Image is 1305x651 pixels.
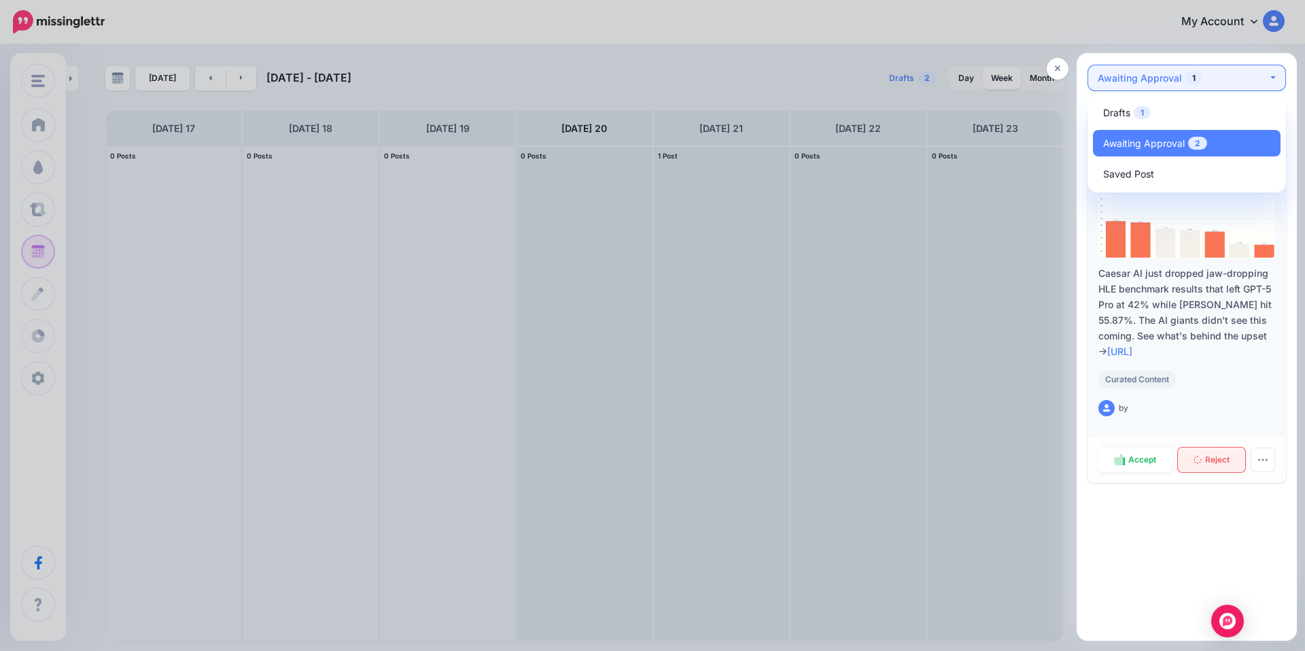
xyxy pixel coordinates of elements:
[1178,448,1246,472] a: Reject
[1185,71,1202,84] span: 1
[1114,453,1125,465] img: thumbs-up-green.png
[1107,346,1132,357] a: [URL]
[1098,70,1202,86] div: Awaiting Approval
[1188,137,1207,150] span: 2
[1098,448,1172,472] a: Accept
[1103,135,1207,152] span: Awaiting Approval
[1098,371,1176,388] span: Curated Content
[1087,65,1286,91] button: Awaiting Approval2
[1134,106,1151,119] span: 1
[1103,166,1154,182] span: Saved Post
[1119,404,1128,412] span: by
[1098,428,1275,472] div: This is an auto-scheduled post (based on your ). If you don't do anything, this post will be sent...
[1098,400,1115,416] img: user_default_image.png
[1128,456,1156,464] span: Accept
[1098,265,1275,359] div: Caesar AI just dropped jaw-dropping HLE benchmark results that left GPT-5 Pro at 42% while [PERSO...
[1211,605,1244,637] div: Open Intercom Messenger
[1103,105,1151,121] span: Drafts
